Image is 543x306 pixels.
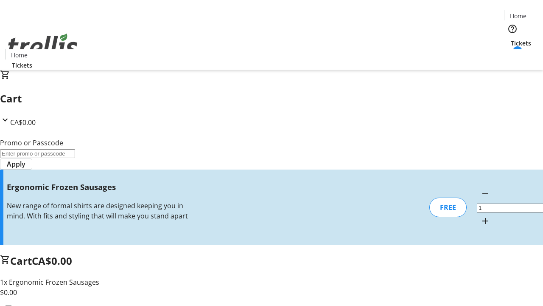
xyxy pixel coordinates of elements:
a: Home [504,11,532,20]
a: Tickets [5,61,39,70]
div: New range of formal shirts are designed keeping you in mind. With fits and styling that will make... [7,201,192,221]
span: Home [11,51,28,59]
a: Tickets [504,39,538,48]
span: Tickets [511,39,531,48]
div: FREE [429,198,467,217]
a: Home [6,51,33,59]
span: CA$0.00 [10,118,36,127]
button: Decrement by one [477,185,494,202]
span: Tickets [12,61,32,70]
span: Apply [7,159,25,169]
button: Cart [504,48,521,65]
button: Increment by one [477,212,494,229]
h3: Ergonomic Frozen Sausages [7,181,192,193]
span: CA$0.00 [32,254,72,268]
img: Orient E2E Organization 9WygBC0EK7's Logo [5,24,81,67]
button: Help [504,20,521,37]
span: Home [510,11,526,20]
